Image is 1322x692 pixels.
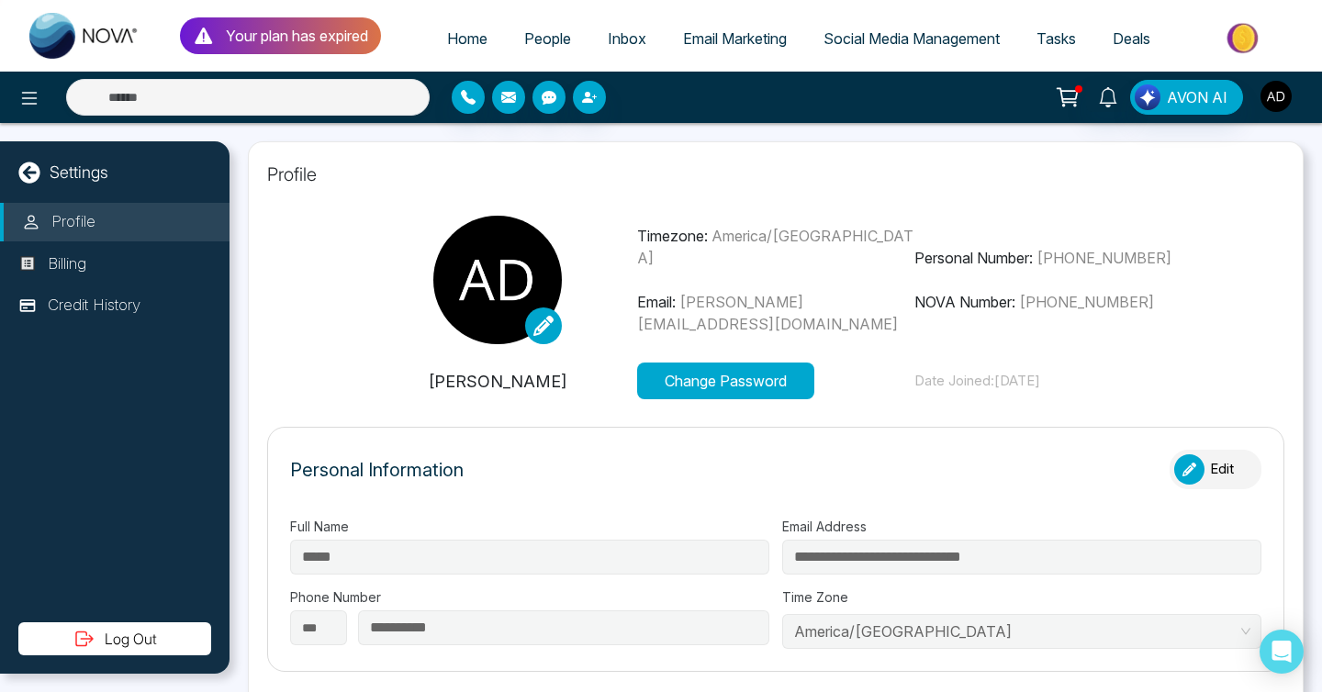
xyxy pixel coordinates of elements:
[1260,81,1292,112] img: User Avatar
[1260,630,1304,674] div: Open Intercom Messenger
[589,21,665,56] a: Inbox
[1036,29,1076,48] span: Tasks
[1170,450,1261,489] button: Edit
[290,587,769,607] label: Phone Number
[524,29,571,48] span: People
[447,29,487,48] span: Home
[1036,249,1171,267] span: [PHONE_NUMBER]
[637,227,913,267] span: America/[GEOGRAPHIC_DATA]
[51,210,95,234] p: Profile
[1019,293,1154,311] span: [PHONE_NUMBER]
[665,21,805,56] a: Email Marketing
[805,21,1018,56] a: Social Media Management
[48,252,86,276] p: Billing
[1094,21,1169,56] a: Deals
[1167,86,1227,108] span: AVON AI
[823,29,1000,48] span: Social Media Management
[794,618,1249,645] span: America/Toronto
[914,291,1193,313] p: NOVA Number:
[226,25,368,47] p: Your plan has expired
[290,456,464,484] p: Personal Information
[637,291,915,335] p: Email:
[914,247,1193,269] p: Personal Number:
[18,622,211,655] button: Log Out
[1130,80,1243,115] button: AVON AI
[48,294,140,318] p: Credit History
[1135,84,1160,110] img: Lead Flow
[267,161,1284,188] p: Profile
[914,371,1193,392] p: Date Joined: [DATE]
[1178,17,1311,59] img: Market-place.gif
[1113,29,1150,48] span: Deals
[683,29,787,48] span: Email Marketing
[1018,21,1094,56] a: Tasks
[637,293,898,333] span: [PERSON_NAME][EMAIL_ADDRESS][DOMAIN_NAME]
[359,369,637,394] p: [PERSON_NAME]
[608,29,646,48] span: Inbox
[506,21,589,56] a: People
[782,517,1261,536] label: Email Address
[29,13,140,59] img: Nova CRM Logo
[637,363,814,399] button: Change Password
[50,160,108,184] p: Settings
[290,517,769,536] label: Full Name
[637,225,915,269] p: Timezone:
[782,587,1261,607] label: Time Zone
[429,21,506,56] a: Home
